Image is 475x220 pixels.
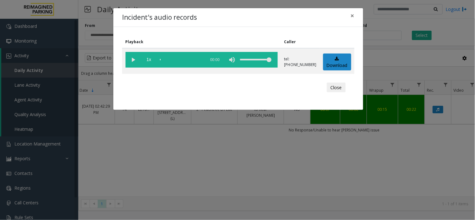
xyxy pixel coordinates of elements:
th: Playback [122,36,281,48]
span: playback speed button [141,52,157,68]
span: × [351,11,354,20]
button: Close [346,8,359,23]
h4: Incident's audio records [122,13,197,23]
th: Caller [281,36,320,48]
div: volume level [240,52,271,68]
div: scrub bar [160,52,203,68]
a: Download [323,54,351,71]
button: Close [327,83,346,93]
p: tel:[PHONE_NUMBER] [284,56,317,68]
